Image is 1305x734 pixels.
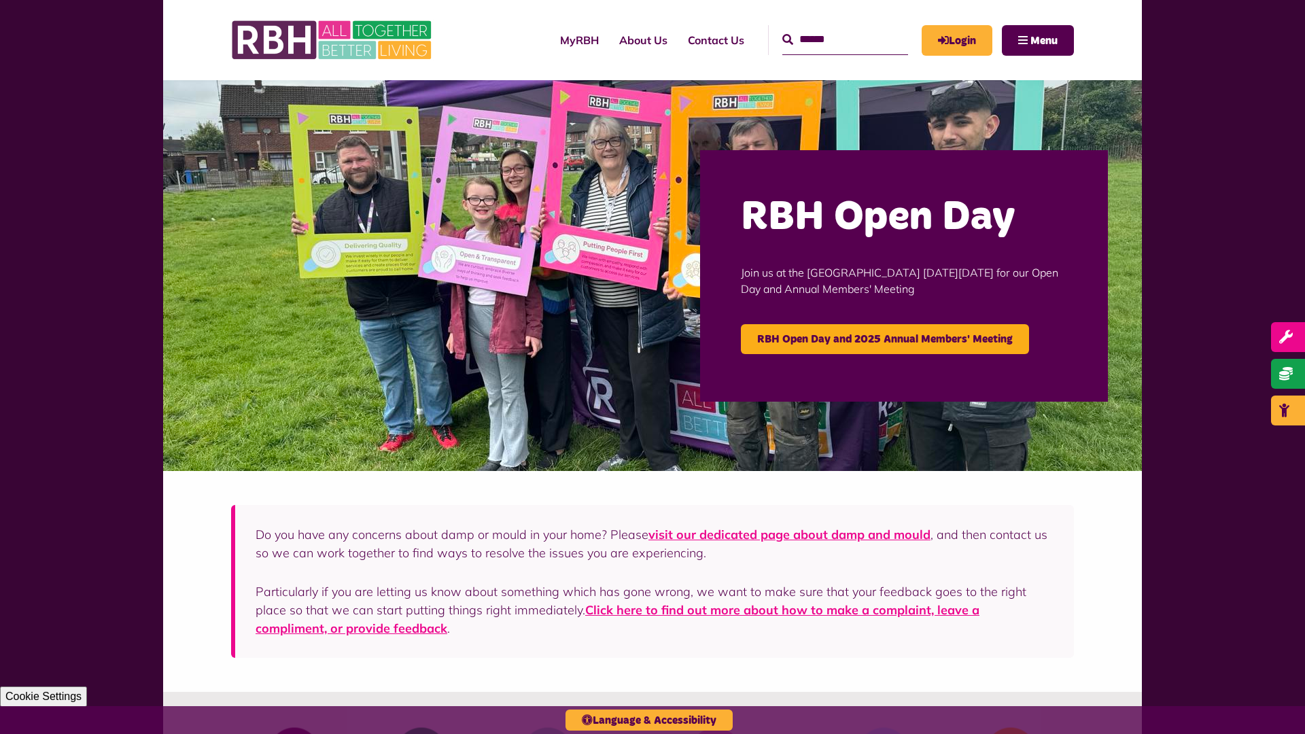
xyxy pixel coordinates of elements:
[678,22,754,58] a: Contact Us
[741,191,1067,244] h2: RBH Open Day
[609,22,678,58] a: About Us
[1002,25,1074,56] button: Navigation
[741,244,1067,317] p: Join us at the [GEOGRAPHIC_DATA] [DATE][DATE] for our Open Day and Annual Members' Meeting
[1030,35,1058,46] span: Menu
[922,25,992,56] a: MyRBH
[256,582,1054,637] p: Particularly if you are letting us know about something which has gone wrong, we want to make sur...
[648,527,930,542] a: visit our dedicated page about damp and mould
[163,80,1142,471] img: Image (22)
[256,602,979,636] a: Click here to find out more about how to make a complaint, leave a compliment, or provide feedback
[741,324,1029,354] a: RBH Open Day and 2025 Annual Members' Meeting
[256,525,1054,562] p: Do you have any concerns about damp or mould in your home? Please , and then contact us so we can...
[550,22,609,58] a: MyRBH
[565,710,733,731] button: Language & Accessibility
[231,14,435,67] img: RBH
